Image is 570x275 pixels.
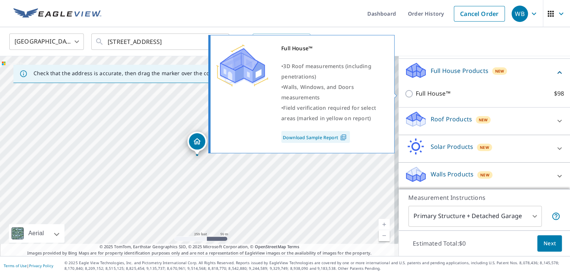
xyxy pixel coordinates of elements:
div: • [281,82,385,103]
span: New [495,68,504,74]
img: Premium [216,43,268,88]
p: © 2025 Eagle View Technologies, Inc. and Pictometry International Corp. All Rights Reserved. Repo... [64,260,566,271]
div: [GEOGRAPHIC_DATA] [9,31,84,52]
a: Current Level 17, Zoom In [379,219,390,230]
div: Aerial [9,224,64,243]
div: Primary Structure + Detached Garage [408,206,542,227]
p: | [4,263,53,268]
div: • [281,61,385,82]
div: Solar ProductsNew [405,138,564,159]
a: Terms of Use [4,263,27,268]
span: New [479,117,488,123]
p: Walls Products [431,170,474,179]
div: Dropped pin, building 1, Residential property, 1209 Pleasant St Aliquippa, PA 15001 [187,132,207,155]
p: Full House™ [416,89,450,98]
div: Full House ProductsNew [405,62,564,83]
div: • [281,103,385,124]
p: Roof Products [431,115,472,124]
span: Next [543,239,556,248]
p: Solar Products [431,142,473,151]
div: Aerial [26,224,46,243]
a: Current Level 17, Zoom Out [379,230,390,241]
span: © 2025 TomTom, Earthstar Geographics SIO, © 2025 Microsoft Corporation, © [99,244,300,250]
a: Download Sample Report [281,131,350,143]
img: Pdf Icon [338,134,348,141]
a: Cancel Order [454,6,505,22]
div: Full House™ [281,43,385,54]
p: Estimated Total: $0 [407,235,472,252]
a: Terms [287,244,300,249]
a: OpenStreetMap [254,244,286,249]
span: New [480,172,490,178]
p: Full House Products [431,66,488,75]
span: New [480,144,489,150]
span: 3D Roof measurements (including penetrations) [281,63,371,80]
a: Privacy Policy [29,263,53,268]
input: Search by address or latitude-longitude [108,31,214,52]
span: Field verification required for select areas (marked in yellow on report) [281,104,376,122]
span: Walls, Windows, and Doors measurements [281,83,354,101]
div: Walls ProductsNew [405,166,564,187]
span: Your report will include the primary structure and a detached garage if one exists. [551,212,560,221]
p: Measurement Instructions [408,193,560,202]
div: WB [512,6,528,22]
p: $98 [554,89,564,98]
button: Next [537,235,562,252]
p: Check that the address is accurate, then drag the marker over the correct structure. [34,70,248,77]
img: EV Logo [13,8,101,19]
div: Roof ProductsNew [405,111,564,132]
